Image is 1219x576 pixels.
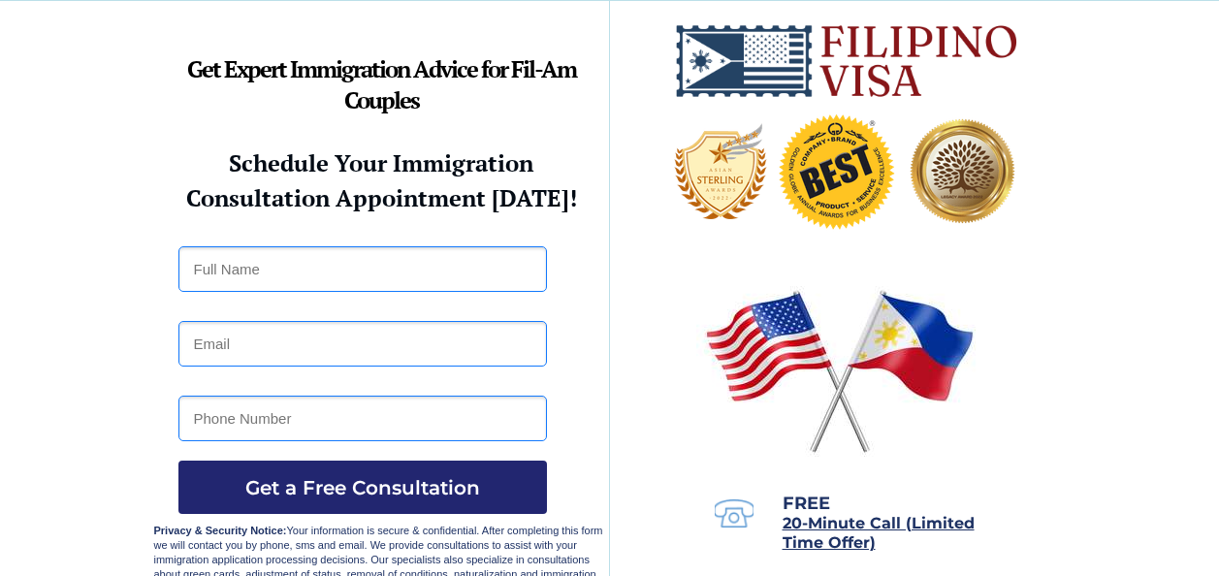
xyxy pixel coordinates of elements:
span: FREE [783,493,830,514]
strong: Schedule Your Immigration [229,147,533,178]
span: 20-Minute Call (Limited Time Offer) [783,514,975,552]
strong: Privacy & Security Notice: [154,525,287,536]
input: Email [178,321,547,367]
input: Full Name [178,246,547,292]
a: 20-Minute Call (Limited Time Offer) [783,516,975,551]
strong: Consultation Appointment [DATE]! [186,182,577,213]
button: Get a Free Consultation [178,461,547,514]
strong: Get Expert Immigration Advice for Fil-Am Couples [187,53,576,115]
span: Get a Free Consultation [178,476,547,499]
input: Phone Number [178,396,547,441]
